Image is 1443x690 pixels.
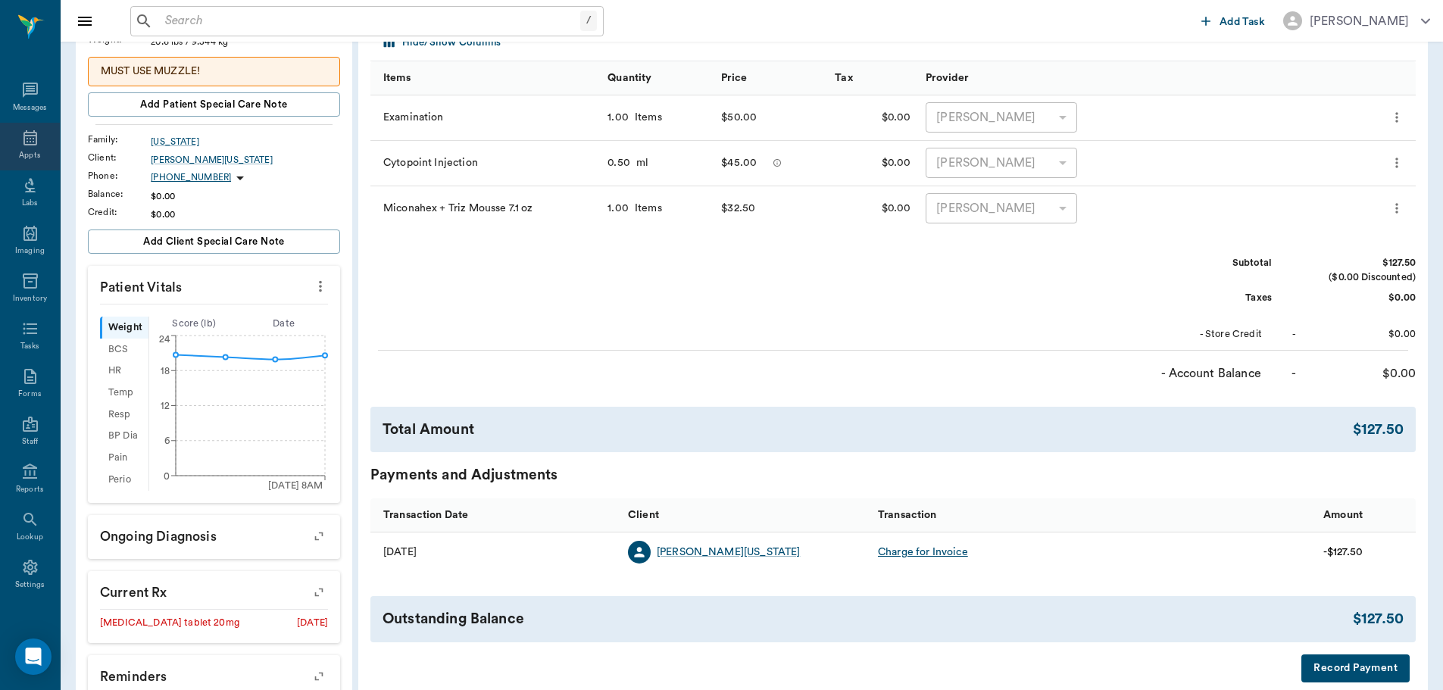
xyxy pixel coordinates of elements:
div: Pain [100,447,148,469]
div: Balance : [88,187,151,201]
div: $127.50 [1353,419,1404,441]
tspan: 12 [161,401,170,411]
div: 0.50 [607,155,630,170]
a: [US_STATE] [151,135,340,148]
div: Client : [88,151,151,164]
div: [PERSON_NAME] [926,148,1077,178]
tspan: 0 [164,471,170,480]
button: Select columns [380,31,504,55]
div: 1.00 [607,110,629,125]
div: BCS [100,339,148,361]
button: Record Payment [1301,654,1410,682]
div: $0.00 [151,208,340,221]
div: Perio [100,469,148,491]
div: Amount [1120,498,1370,532]
div: Tasks [20,341,39,352]
div: Temp [100,382,148,404]
div: - Account Balance [1148,364,1261,382]
div: 09/04/25 [383,545,417,560]
div: $45.00 [721,151,757,174]
div: Price [721,57,747,99]
div: Weight [100,317,148,339]
div: Subtotal [1158,256,1272,270]
div: Items [629,110,662,125]
div: BP Dia [100,426,148,448]
div: [PERSON_NAME] [926,193,1077,223]
div: Date [239,317,329,331]
tspan: 6 [164,436,170,445]
button: message [769,151,786,174]
div: - [1292,327,1296,342]
div: Labs [22,198,38,209]
div: [PERSON_NAME][US_STATE] [657,545,800,560]
button: more [1385,105,1408,130]
div: Items [383,57,411,99]
div: ($0.00 Discounted) [1302,270,1416,285]
input: Search [159,11,580,32]
div: Resp [100,404,148,426]
div: $127.50 [1353,608,1404,630]
div: Amount [1323,494,1363,536]
button: more [308,273,333,299]
div: Items [629,201,662,216]
div: $0.00 [1302,291,1416,305]
div: Payments and Adjustments [370,464,1416,486]
div: Miconahex + Triz Mousse 7.1 oz [370,186,600,232]
div: Forms [18,389,41,400]
div: Transaction [878,494,937,536]
p: Ongoing diagnosis [88,515,340,553]
div: Transaction Date [383,494,468,536]
div: $0.00 [1302,364,1416,382]
div: Quantity [600,61,714,95]
div: Settings [15,579,45,591]
tspan: [DATE] 8AM [268,481,323,490]
div: / [580,11,597,31]
span: Add patient Special Care Note [140,96,287,113]
button: more [1385,150,1408,176]
button: Add client Special Care Note [88,229,340,254]
div: - Store Credit [1148,327,1262,342]
p: Current Rx [88,571,340,609]
div: ml [630,155,648,170]
div: Staff [22,436,38,448]
div: $127.50 [1302,256,1416,270]
div: $0.00 [1302,327,1416,342]
div: Quantity [607,57,651,99]
div: Inventory [13,293,47,304]
div: - [1292,364,1296,382]
button: more [1385,195,1408,221]
tspan: 24 [159,335,170,344]
div: Cytopoint Injection [370,141,600,186]
div: Examination [370,95,600,141]
button: Add patient Special Care Note [88,92,340,117]
div: Open Intercom Messenger [15,638,52,675]
div: Outstanding Balance [383,608,1353,630]
tspan: 18 [161,366,170,375]
div: Imaging [15,245,45,257]
div: HR [100,361,148,382]
div: $32.50 [721,197,755,220]
div: Transaction Date [370,498,620,532]
div: [MEDICAL_DATA] tablet 20mg [100,616,239,630]
div: Appts [19,150,40,161]
a: [PERSON_NAME][US_STATE] [151,153,340,167]
div: [DATE] [297,616,328,630]
p: [PHONE_NUMBER] [151,171,231,184]
div: Lookup [17,532,43,543]
div: $0.00 [827,186,918,232]
div: Provider [926,57,968,99]
button: Close drawer [70,6,100,36]
button: [PERSON_NAME] [1271,7,1442,35]
div: Total Amount [383,419,1353,441]
div: Phone : [88,169,151,183]
div: Family : [88,133,151,146]
div: Credit : [88,205,151,219]
div: Transaction [870,498,1120,532]
div: Items [370,61,600,95]
div: Tax [827,61,918,95]
div: $0.00 [151,189,340,203]
div: -$127.50 [1323,545,1363,560]
div: Client [628,494,659,536]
